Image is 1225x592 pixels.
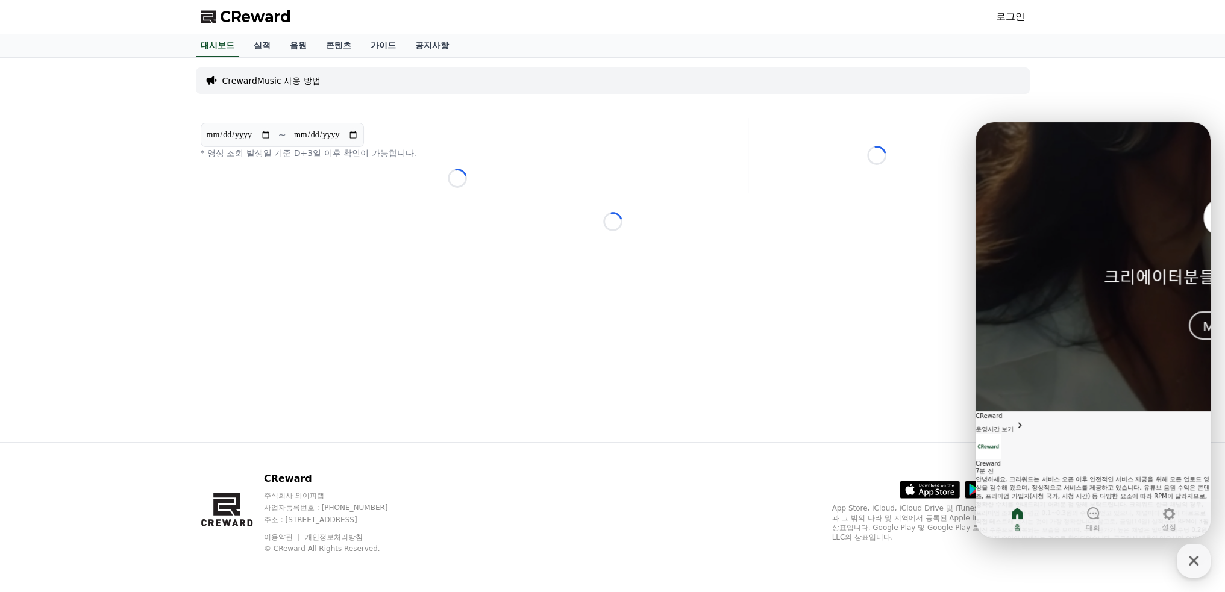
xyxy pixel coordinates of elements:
[280,34,316,57] a: 음원
[244,34,280,57] a: 실적
[996,10,1025,24] a: 로그인
[406,34,459,57] a: 공지사항
[264,515,411,525] p: 주소 : [STREET_ADDRESS]
[264,503,411,513] p: 사업자등록번호 : [PHONE_NUMBER]
[832,503,1025,542] p: App Store, iCloud, iCloud Drive 및 iTunes Store는 미국과 그 밖의 나라 및 지역에서 등록된 Apple Inc.의 서비스 상표입니다. Goo...
[264,491,411,500] p: 주식회사 와이피랩
[976,122,1211,538] iframe: Channel chat
[264,472,411,486] p: CReward
[316,34,361,57] a: 콘텐츠
[201,147,714,159] p: * 영상 조회 발생일 기준 D+3일 이후 확인이 가능합니다.
[305,533,363,541] a: 개인정보처리방침
[196,34,239,57] a: 대시보드
[220,7,291,26] span: CReward
[278,128,286,142] p: ~
[361,34,406,57] a: 가이드
[264,544,411,553] p: © CReward All Rights Reserved.
[222,75,321,87] a: CrewardMusic 사용 방법
[264,533,302,541] a: 이용약관
[201,7,291,26] a: CReward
